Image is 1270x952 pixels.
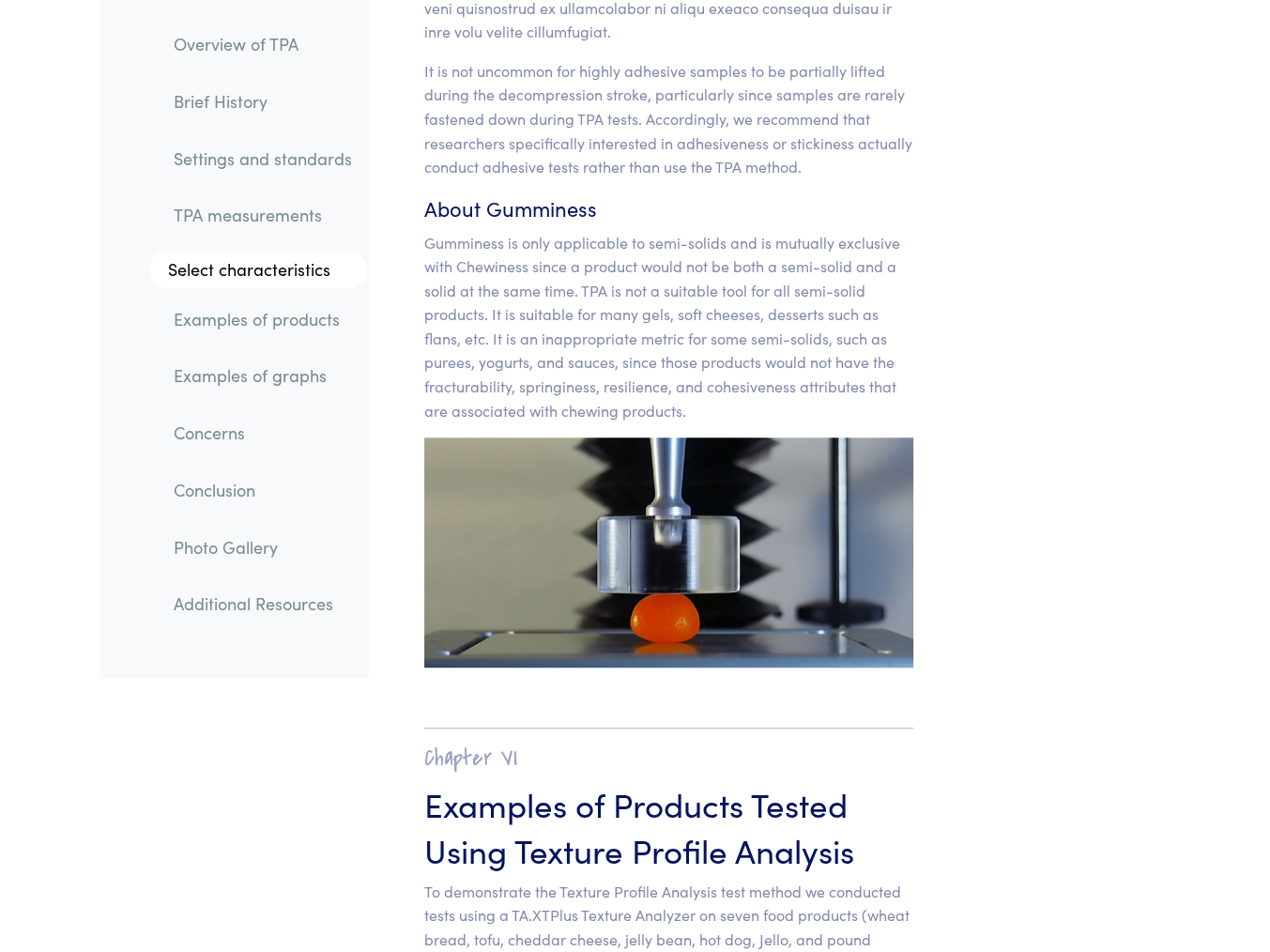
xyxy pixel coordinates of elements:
a: Settings and standards [159,136,367,179]
a: Select characteristics [149,251,367,288]
a: Photo Gallery [159,525,367,568]
a: TPA measurements [159,193,367,237]
p: It is not uncommon for highly adhesive samples to be partially lifted during the decompression st... [424,59,913,179]
img: jelly bean precompression [424,438,913,667]
a: Brief History [159,80,367,123]
h2: Chapter VI [424,744,913,773]
a: Overview of TPA [159,23,367,66]
p: Gumminess is only applicable to semi-solids and is mutually exclusive with Chewiness since a prod... [424,231,913,423]
a: Examples of graphs [159,354,367,397]
a: Examples of products [159,298,367,341]
h6: About Gumminess [424,194,913,223]
a: Additional Resources [159,582,367,625]
a: Concerns [159,411,367,454]
a: Conclusion [159,468,367,512]
h3: Examples of Products Tested Using Texture Profile Analysis [424,780,913,872]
